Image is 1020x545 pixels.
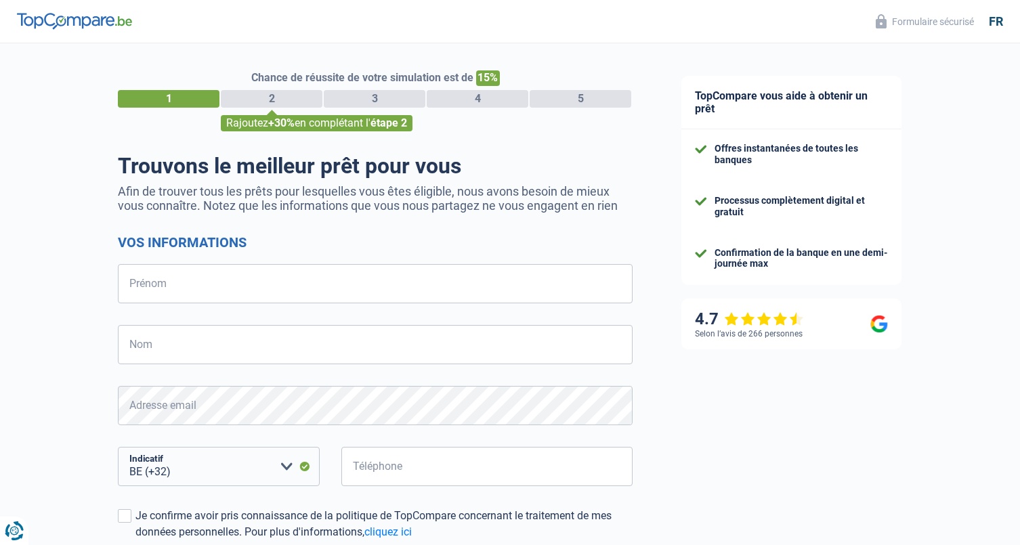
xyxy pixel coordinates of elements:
div: fr [989,14,1003,29]
span: +30% [268,116,295,129]
img: TopCompare Logo [17,13,132,29]
div: 4.7 [695,309,804,329]
div: TopCompare vous aide à obtenir un prêt [681,76,901,129]
div: Je confirme avoir pris connaissance de la politique de TopCompare concernant le traitement de mes... [135,508,633,540]
div: 5 [530,90,631,108]
div: Confirmation de la banque en une demi-journée max [715,247,888,270]
div: Offres instantanées de toutes les banques [715,143,888,166]
div: 2 [221,90,322,108]
h2: Vos informations [118,234,633,250]
span: 15% [476,70,500,86]
p: Afin de trouver tous les prêts pour lesquelles vous êtes éligible, nous avons besoin de mieux vou... [118,184,633,213]
button: Formulaire sécurisé [868,10,982,32]
div: 1 [118,90,219,108]
span: Chance de réussite de votre simulation est de [251,71,473,84]
div: 3 [324,90,425,108]
div: Selon l’avis de 266 personnes [695,329,803,339]
a: cliquez ici [364,525,412,538]
div: Rajoutez en complétant l' [221,115,412,131]
input: 401020304 [341,447,633,486]
div: 4 [427,90,528,108]
div: Processus complètement digital et gratuit [715,195,888,218]
h1: Trouvons le meilleur prêt pour vous [118,153,633,179]
span: étape 2 [370,116,407,129]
